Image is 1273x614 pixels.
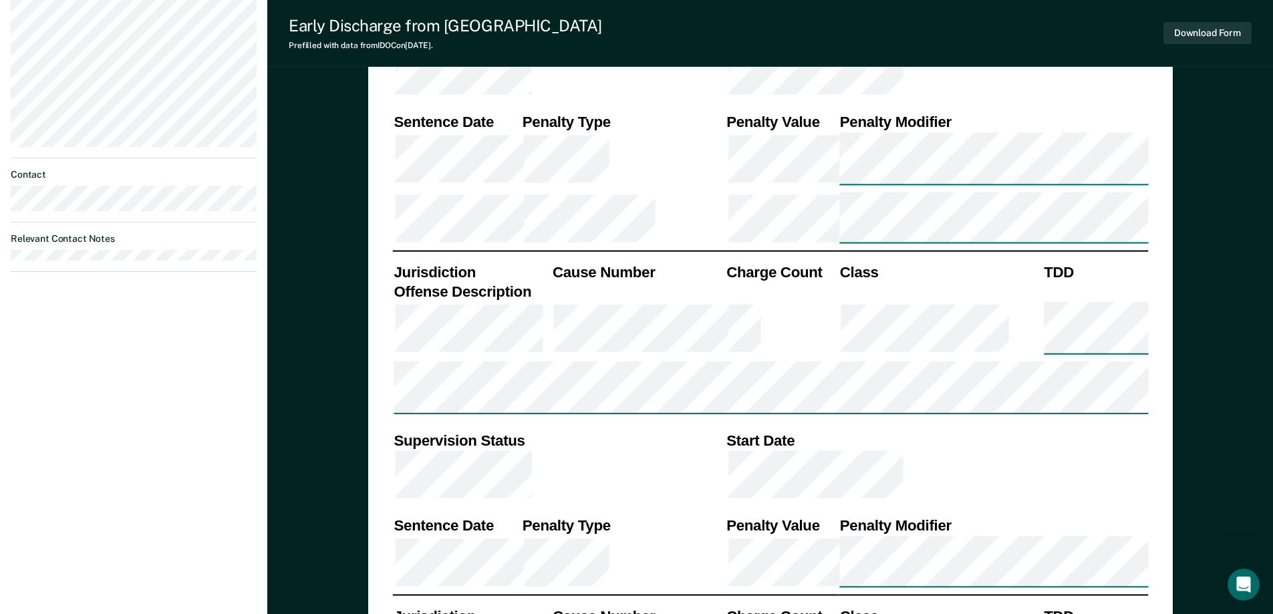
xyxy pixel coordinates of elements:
[838,515,1148,534] th: Penalty Modifier
[11,169,257,180] dt: Contact
[392,262,551,281] th: Jurisdiction
[392,281,551,301] th: Offense Description
[725,515,839,534] th: Penalty Value
[838,262,1042,281] th: Class
[11,233,257,245] dt: Relevant Contact Notes
[551,262,724,281] th: Cause Number
[521,515,724,534] th: Penalty Type
[289,16,602,35] div: Early Discharge from [GEOGRAPHIC_DATA]
[725,112,839,132] th: Penalty Value
[1163,22,1252,44] button: Download Form
[1228,569,1260,601] iframe: Intercom live chat
[725,430,1148,450] th: Start Date
[392,112,521,132] th: Sentence Date
[838,112,1148,132] th: Penalty Modifier
[392,430,725,450] th: Supervision Status
[1042,262,1148,281] th: TDD
[725,262,839,281] th: Charge Count
[289,41,602,50] div: Prefilled with data from IDOC on [DATE] .
[521,112,724,132] th: Penalty Type
[392,515,521,534] th: Sentence Date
